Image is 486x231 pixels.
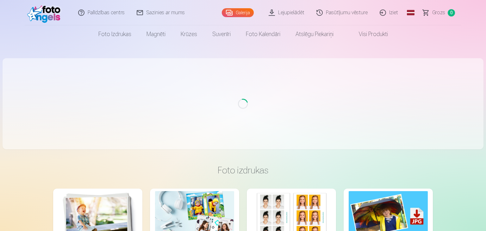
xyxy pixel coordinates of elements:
span: Grozs [432,9,445,16]
a: Visi produkti [341,25,396,43]
a: Galerija [222,8,254,17]
a: Krūzes [173,25,205,43]
a: Magnēti [139,25,173,43]
a: Suvenīri [205,25,238,43]
img: /fa1 [27,3,64,23]
a: Foto izdrukas [91,25,139,43]
h3: Foto izdrukas [58,165,428,176]
a: Atslēgu piekariņi [288,25,341,43]
span: 0 [448,9,455,16]
a: Foto kalendāri [238,25,288,43]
